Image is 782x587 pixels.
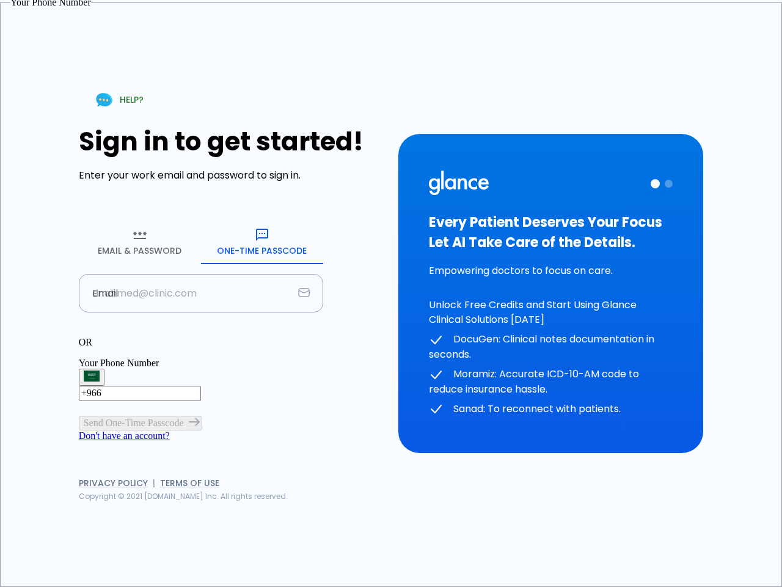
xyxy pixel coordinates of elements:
[84,371,100,382] img: Saudi Arabia
[79,127,384,157] h1: Sign in to get started!
[79,369,104,386] button: Select country
[93,89,115,111] img: Chat Support
[429,264,673,278] p: Empowering doctors to focus on care.
[160,477,219,489] a: Terms of Use
[79,220,201,264] button: Email & Password
[429,332,673,362] p: DocuGen: Clinical notes documentation in seconds.
[79,491,288,501] span: Copyright © 2021 [DOMAIN_NAME] Inc. All rights reserved.
[79,337,323,348] p: OR
[79,416,202,430] button: Send One-Time Passcode
[153,477,155,489] span: |
[79,358,159,368] label: Your Phone Number
[79,84,158,116] a: HELP?
[429,212,673,253] h3: Every Patient Deserves Your Focus Let AI Take Care of the Details.
[429,298,673,327] p: Unlock Free Credits and Start Using Glance Clinical Solutions [DATE]
[79,430,170,441] a: Don't have an account?
[79,168,384,183] p: Enter your work email and password to sign in.
[429,402,673,417] p: Sanad: To reconnect with patients.
[79,477,148,489] a: Privacy Policy
[429,367,673,397] p: Moramiz: Accurate ICD-10-AM code to reduce insurance hassle.
[201,220,323,264] button: One-Time Passcode
[79,274,293,312] input: dr.ahmed@clinic.com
